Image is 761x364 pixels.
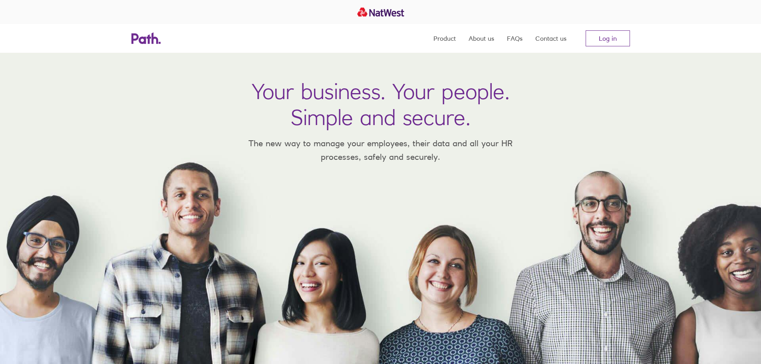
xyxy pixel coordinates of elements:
a: Contact us [535,24,566,53]
a: About us [469,24,494,53]
a: Product [433,24,456,53]
p: The new way to manage your employees, their data and all your HR processes, safely and securely. [237,137,525,163]
a: FAQs [507,24,523,53]
a: Log in [586,30,630,46]
h1: Your business. Your people. Simple and secure. [252,78,510,130]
